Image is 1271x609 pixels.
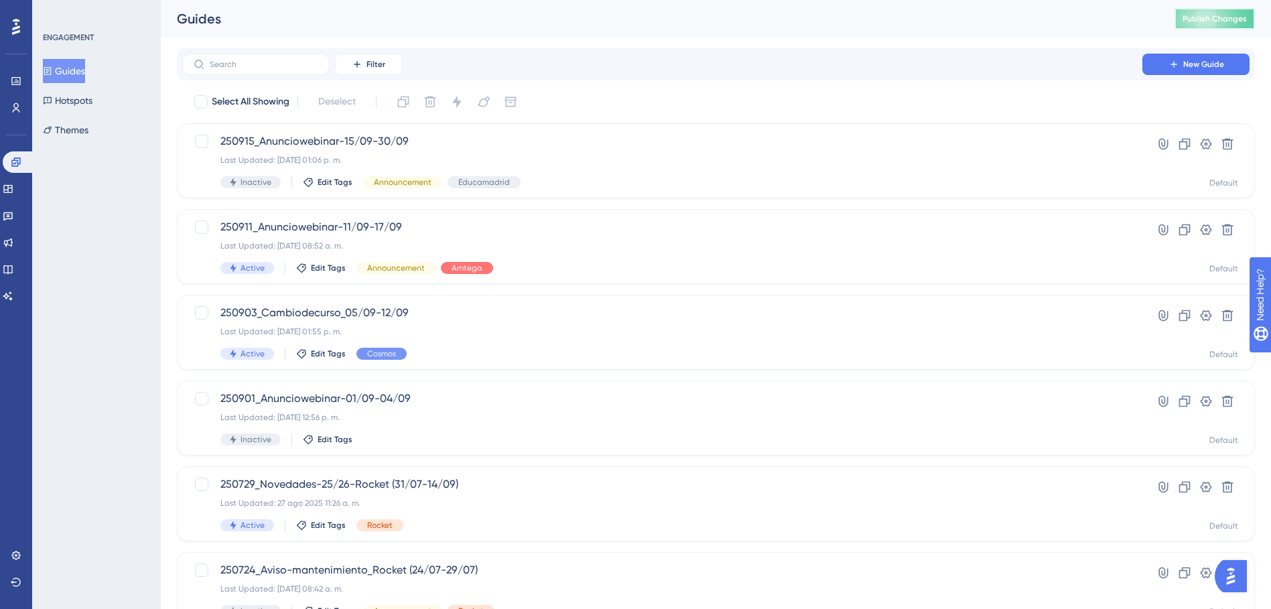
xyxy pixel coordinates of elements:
span: Deselect [318,94,356,110]
span: Educamadrid [458,177,510,188]
span: New Guide [1183,59,1224,70]
button: Publish Changes [1175,8,1255,29]
button: Guides [43,59,85,83]
div: Default [1209,178,1238,188]
span: Active [241,520,265,531]
span: Need Help? [31,3,84,19]
span: Select All Showing [212,94,289,110]
div: Default [1209,263,1238,274]
div: Last Updated: [DATE] 08:42 a. m. [220,584,1104,594]
span: Announcement [367,263,425,273]
div: Last Updated: [DATE] 08:52 a. m. [220,241,1104,251]
span: Inactive [241,177,271,188]
span: Rocket [367,520,393,531]
div: Last Updated: 27 ago 2025 11:26 a. m. [220,498,1104,509]
span: 250903_Cambiodecurso_05/09-12/09 [220,305,1104,321]
span: Active [241,263,265,273]
div: Guides [177,9,1141,28]
button: Edit Tags [296,348,346,359]
button: Themes [43,118,88,142]
div: Last Updated: [DATE] 12:56 p. m. [220,412,1104,423]
span: 250901_Anunciowebinar-01/09-04/09 [220,391,1104,407]
span: Filter [366,59,385,70]
div: Default [1209,521,1238,531]
div: ENGAGEMENT [43,32,94,43]
span: 250729_Novedades-25/26-Rocket (31/07-14/09) [220,476,1104,492]
div: Default [1209,435,1238,446]
button: Edit Tags [303,434,352,445]
iframe: UserGuiding AI Assistant Launcher [1215,556,1255,596]
span: Edit Tags [311,348,346,359]
div: Last Updated: [DATE] 01:06 p. m. [220,155,1104,165]
span: Cosmos [367,348,396,359]
span: Amtega [452,263,482,273]
button: Edit Tags [296,520,346,531]
button: New Guide [1142,54,1250,75]
span: Active [241,348,265,359]
input: Search [210,60,318,69]
button: Edit Tags [296,263,346,273]
span: 250915_Anunciowebinar-15/09-30/09 [220,133,1104,149]
div: Default [1209,349,1238,360]
span: 250911_Anunciowebinar-11/09-17/09 [220,219,1104,235]
span: Edit Tags [318,177,352,188]
button: Hotspots [43,88,92,113]
button: Filter [335,54,402,75]
span: Edit Tags [311,520,346,531]
button: Edit Tags [303,177,352,188]
span: Edit Tags [318,434,352,445]
span: Edit Tags [311,263,346,273]
span: Announcement [374,177,431,188]
span: Publish Changes [1183,13,1247,24]
span: 250724_Aviso-mantenimiento_Rocket (24/07-29/07) [220,562,1104,578]
span: Inactive [241,434,271,445]
div: Last Updated: [DATE] 01:55 p. m. [220,326,1104,337]
button: Deselect [306,90,368,114]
